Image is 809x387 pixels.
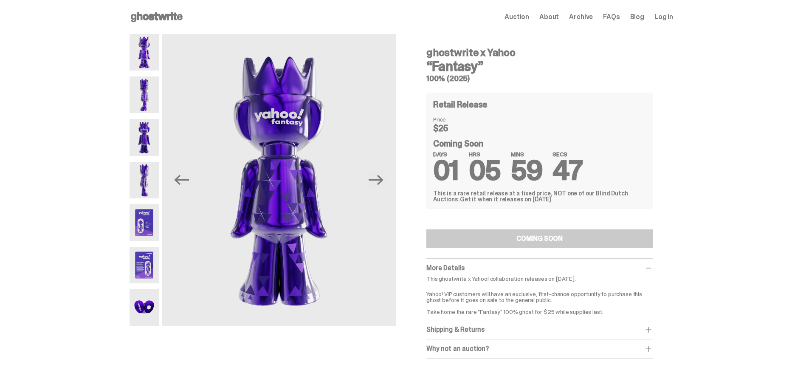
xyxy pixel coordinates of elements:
[516,235,563,242] div: COMING SOON
[426,229,653,248] button: COMING SOON
[505,14,529,20] a: Auction
[426,345,653,353] div: Why not an auction?
[367,171,386,189] button: Next
[130,162,159,198] img: Yahoo-HG---4.png
[130,247,159,283] img: Yahoo-HG---6.png
[426,59,653,73] h3: “Fantasy”
[426,75,653,82] h5: 100% (2025)
[433,124,476,133] dd: $25
[539,14,559,20] a: About
[569,14,593,20] a: Archive
[469,151,501,157] span: HRS
[172,171,191,189] button: Previous
[433,139,646,180] div: Coming Soon
[511,153,543,188] span: 59
[130,119,159,155] img: Yahoo-HG---3.png
[130,34,159,71] img: Yahoo-HG---1.png
[426,263,465,272] span: More Details
[630,14,644,20] a: Blog
[469,153,501,188] span: 05
[654,14,673,20] a: Log in
[433,151,459,157] span: DAYS
[433,190,646,202] div: This is a rare retail release at a fixed price, NOT one of our Blind Dutch Auctions.
[511,151,543,157] span: MINS
[426,325,653,334] div: Shipping & Returns
[130,76,159,113] img: Yahoo-HG---2.png
[433,153,459,188] span: 01
[433,100,487,109] h4: Retail Release
[603,14,620,20] a: FAQs
[552,153,582,188] span: 47
[130,289,159,326] img: Yahoo-HG---7.png
[552,151,582,157] span: SECS
[433,116,476,122] dt: Price
[130,204,159,241] img: Yahoo-HG---5.png
[426,285,653,315] p: Yahoo! VIP customers will have an exclusive, first-chance opportunity to purchase this ghost befo...
[426,48,653,58] h4: ghostwrite x Yahoo
[162,34,396,326] img: Yahoo-HG---3.png
[426,276,653,282] p: This ghostwrite x Yahoo! collaboration releases on [DATE].
[460,195,551,203] span: Get it when it releases on [DATE]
